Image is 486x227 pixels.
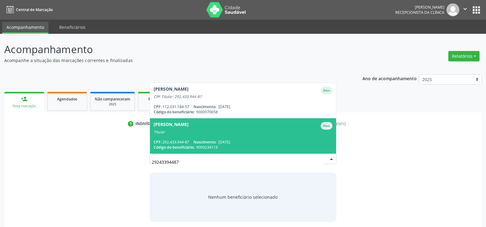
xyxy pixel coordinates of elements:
[218,104,230,109] span: [DATE]
[471,5,482,15] button: apps
[57,96,77,102] span: Agendados
[55,22,90,33] a: Beneficiários
[462,6,469,12] i: 
[143,102,173,107] div: 2025
[128,121,133,127] div: 1
[16,7,53,12] span: Central de Marcação
[193,104,216,109] span: Nascimento:
[218,139,230,145] span: [DATE]
[4,5,53,15] a: Central de Marcação
[154,139,162,145] span: CPF:
[154,104,332,109] div: 112.031.184-57
[148,96,167,102] span: Resolvidos
[154,122,189,130] div: [PERSON_NAME]
[362,74,417,82] p: Ano de acompanhamento
[4,57,339,64] p: Acompanhe a situação das marcações correntes e finalizadas
[208,194,277,200] span: Nenhum beneficiário selecionado
[154,145,194,150] span: Código do beneficiário:
[395,5,444,10] div: [PERSON_NAME]
[154,104,162,109] span: CPF:
[21,96,28,102] div: person_add
[395,10,444,15] span: Recepcionista da clínica
[154,87,189,94] div: [PERSON_NAME]
[4,42,339,57] p: Acompanhamento
[323,88,330,92] small: Ativo
[154,109,194,115] span: Código do beneficiário:
[154,130,332,135] div: Titular
[136,121,156,127] div: Indivíduo
[154,94,332,99] div: CPF Titular: 292.433.944-87
[193,139,216,145] span: Nascimento:
[196,109,218,115] span: 9000970658
[95,102,130,107] div: 2025
[446,3,459,16] img: img
[154,139,332,145] div: 292.433.944-87
[323,124,330,128] small: Ativo
[152,156,324,168] input: Busque por nome, código ou CPF
[196,145,218,150] span: 9000234113
[459,3,471,16] button: 
[95,96,130,102] span: Não compareceram
[2,22,48,34] a: Acompanhamento
[448,51,480,61] button: Relatórios
[9,104,40,108] div: Nova marcação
